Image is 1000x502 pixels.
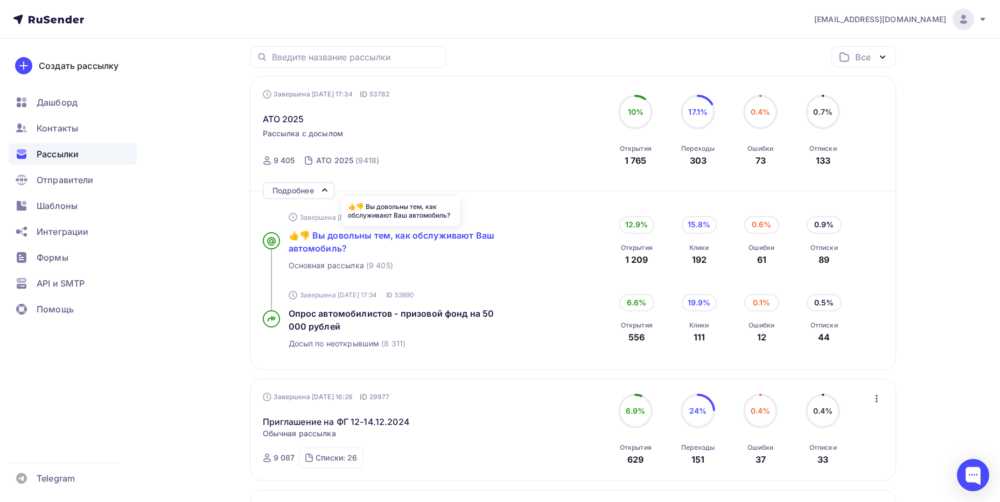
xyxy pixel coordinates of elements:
[39,59,118,72] div: Создать рассылку
[263,89,390,100] div: Завершена [DATE] 17:34
[807,216,842,233] div: 0.9%
[355,155,379,166] div: (9418)
[289,307,534,333] a: Опрос автомобилистов - призовой фонд на 50 000 рублей
[620,443,652,452] div: Открытия
[747,144,773,153] div: Ошибки
[751,107,771,116] span: 0.4%
[381,338,405,349] span: (8 311)
[749,321,774,330] div: Ошибки
[621,321,653,330] div: Открытия
[315,152,380,169] a: АТО 2025 (9418)
[810,243,838,252] div: Отписки
[37,96,78,109] span: Дашборд
[813,107,833,116] span: 0.7%
[341,196,460,226] div: 👍👎 Вы довольны тем, как обслуживают Ваш автомобиль?
[272,51,440,63] input: Введите название рассылки
[37,472,75,485] span: Telegram
[300,290,377,299] span: Завершена [DATE] 17:34
[369,89,390,100] span: 53782
[289,230,494,254] span: 👍👎 Вы довольны тем, как обслуживают Ваш автомобиль?
[37,122,78,135] span: Контакты
[621,243,653,252] div: Открытия
[690,154,707,167] div: 303
[316,155,353,166] div: АТО 2025
[751,406,771,415] span: 0.4%
[9,169,137,191] a: Отправители
[263,428,336,439] span: Обычная рассылка
[395,290,415,299] span: 53890
[316,452,357,463] div: Списки: 26
[814,9,987,30] a: [EMAIL_ADDRESS][DOMAIN_NAME]
[263,113,304,125] span: ATO 2025
[9,92,137,113] a: Дашборд
[9,195,137,217] a: Шаблоны
[9,117,137,139] a: Контакты
[688,107,708,116] span: 17.1%
[619,216,654,233] div: 12.9%
[621,331,653,344] div: 556
[274,452,295,463] div: 9 087
[749,331,774,344] div: 12
[810,331,838,344] div: 44
[809,443,837,452] div: Отписки
[756,453,766,466] div: 37
[628,107,644,116] span: 10%
[682,216,717,233] div: 15.8%
[816,154,830,167] div: 133
[817,453,828,466] div: 33
[626,406,646,415] span: 6.9%
[37,303,74,316] span: Помощь
[809,144,837,153] div: Отписки
[9,143,137,165] a: Рассылки
[300,213,377,222] span: Завершена [DATE] 17:22
[691,453,704,466] div: 151
[289,338,380,349] span: Досыл по неоткрывшим
[810,321,838,330] div: Отписки
[289,229,534,255] a: 👍👎 Вы довольны тем, как обслуживают Ваш автомобиль?
[366,260,393,271] span: (9 405)
[9,247,137,268] a: Формы
[810,253,838,266] div: 89
[744,294,779,311] div: 0.1%
[744,216,779,233] div: 0.6%
[274,155,295,166] div: 9 405
[749,243,774,252] div: Ошибки
[749,253,774,266] div: 61
[625,154,647,167] div: 1 765
[386,290,393,301] span: ID
[360,89,367,100] span: ID
[37,199,78,212] span: Шаблоны
[689,406,707,415] span: 24%
[360,392,367,402] span: ID
[37,277,85,290] span: API и SMTP
[689,253,709,266] div: 192
[621,253,653,266] div: 1 209
[289,308,494,332] span: Опрос автомобилистов - призовой фонд на 50 000 рублей
[747,443,773,452] div: Ошибки
[37,148,79,161] span: Рассылки
[814,14,946,25] span: [EMAIL_ADDRESS][DOMAIN_NAME]
[263,128,344,139] span: Рассылка с досылом
[855,51,870,64] div: Все
[37,251,68,264] span: Формы
[620,144,652,153] div: Открытия
[681,443,715,452] div: Переходы
[681,144,715,153] div: Переходы
[682,294,717,311] div: 19.9%
[813,406,833,415] span: 0.4%
[689,321,709,330] div: Клики
[289,260,364,271] span: Основная рассылка
[37,225,88,238] span: Интеграции
[807,294,842,311] div: 0.5%
[627,453,644,466] div: 629
[756,154,766,167] div: 73
[831,46,896,67] button: Все
[37,173,94,186] span: Отправители
[263,392,390,402] div: Завершена [DATE] 16:26
[689,243,709,252] div: Клики
[272,184,314,197] div: Подробнее
[689,331,709,344] div: 111
[619,294,654,311] div: 6.6%
[263,415,410,428] a: Приглашение на ФГ 12-14.12.2024
[369,392,390,402] span: 29977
